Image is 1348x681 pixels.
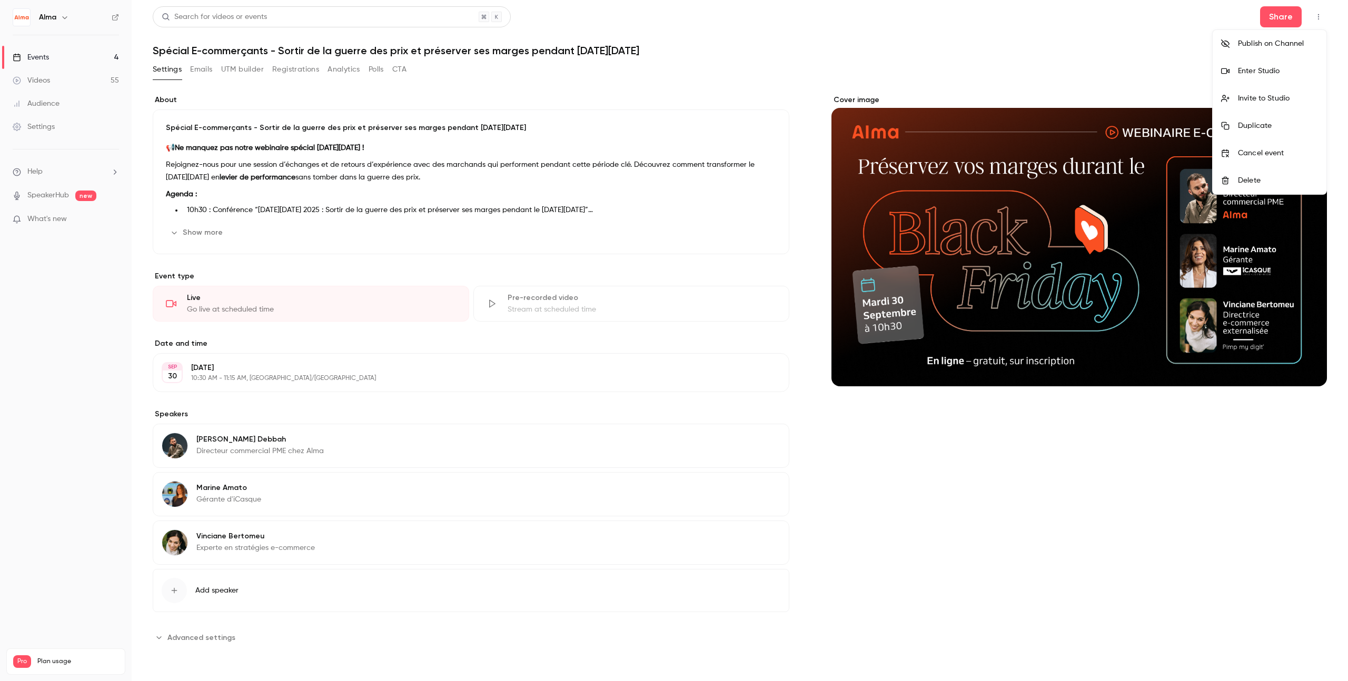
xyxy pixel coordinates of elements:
[1238,38,1318,49] div: Publish on Channel
[1238,121,1318,131] div: Duplicate
[1238,148,1318,158] div: Cancel event
[1238,93,1318,104] div: Invite to Studio
[1238,66,1318,76] div: Enter Studio
[1238,175,1318,186] div: Delete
